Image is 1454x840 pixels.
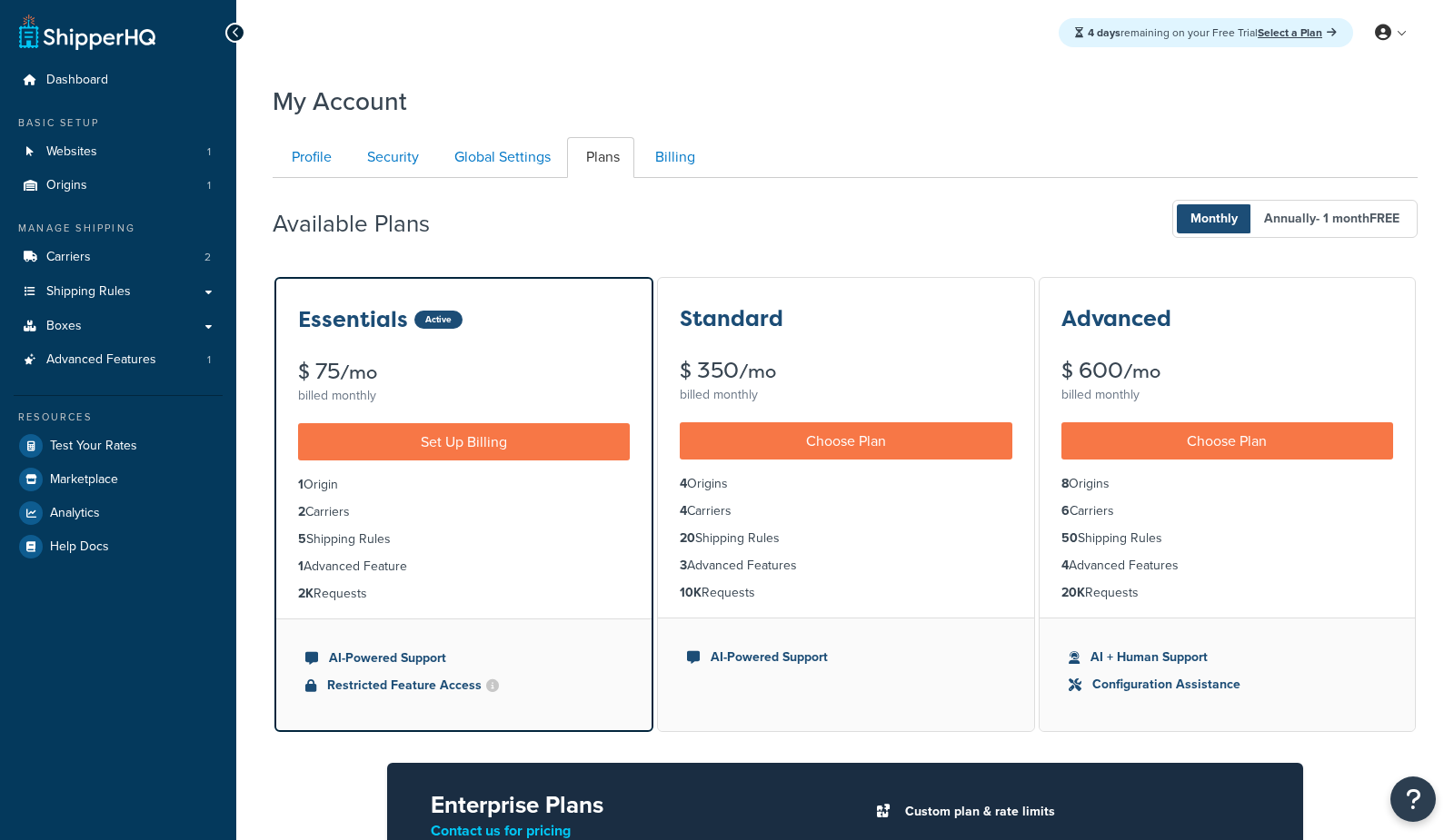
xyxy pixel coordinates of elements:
li: Custom plan & rate limits [896,799,1260,825]
a: Set Up Billing [298,423,630,460]
h3: Advanced [1061,307,1171,331]
a: Boxes [14,310,223,343]
li: AI-Powered Support [305,648,622,668]
span: Advanced Features [46,352,156,368]
span: Monthly [1177,204,1251,233]
span: 1 [207,144,211,160]
a: Websites 1 [14,135,223,169]
li: Carriers [1061,501,1393,521]
li: Requests [298,584,630,604]
strong: 4 [680,474,687,493]
li: Advanced Features [14,343,223,377]
a: Marketplace [14,463,223,496]
div: $ 600 [1061,360,1393,382]
strong: 4 days [1088,25,1120,41]
div: Resources [14,410,223,425]
small: /mo [739,359,776,384]
li: Websites [14,135,223,169]
li: AI-Powered Support [687,647,1004,667]
div: remaining on your Free Trial [1059,18,1353,47]
a: Global Settings [435,137,565,178]
small: /mo [1123,359,1160,384]
h2: Available Plans [273,211,457,237]
a: Security [348,137,433,178]
small: /mo [340,360,377,385]
span: Carriers [46,250,91,265]
strong: 3 [680,556,687,575]
div: billed monthly [298,383,630,409]
a: Analytics [14,497,223,529]
strong: 4 [680,501,687,520]
strong: 1 [298,475,304,494]
span: 2 [204,250,211,265]
li: Origins [680,474,1011,494]
li: Carriers [298,502,630,522]
h3: Standard [680,307,783,331]
span: Shipping Rules [46,284,131,300]
div: $ 350 [680,360,1011,382]
a: Plans [567,137,634,178]
a: ShipperHQ Home [19,14,155,50]
strong: 5 [298,529,306,548]
span: Origins [46,178,87,193]
span: Dashboard [46,73,108,88]
button: Monthly Annually- 1 monthFREE [1172,200,1418,238]
a: Test Your Rates [14,430,223,462]
a: Choose Plan [1061,422,1393,460]
li: Shipping Rules [1061,529,1393,548]
h1: My Account [273,84,407,119]
li: Carriers [14,241,223,274]
a: Select a Plan [1258,25,1337,41]
li: Requests [680,583,1011,603]
a: Origins 1 [14,169,223,203]
strong: 8 [1061,474,1069,493]
div: Manage Shipping [14,221,223,236]
li: Origins [14,169,223,203]
a: Shipping Rules [14,275,223,309]
span: Marketplace [50,472,118,488]
div: billed monthly [1061,382,1393,408]
li: Origin [298,475,630,495]
a: Dashboard [14,64,223,97]
b: FREE [1369,209,1399,228]
strong: 1 [298,557,304,576]
button: Open Resource Center [1390,776,1436,822]
li: Requests [1061,583,1393,603]
span: Help Docs [50,539,109,555]
a: Help Docs [14,530,223,563]
a: Choose Plan [680,422,1011,460]
a: Profile [273,137,346,178]
strong: 6 [1061,501,1070,520]
span: Analytics [50,506,100,521]
strong: 10K [680,583,702,602]
div: Basic Setup [14,115,223,131]
strong: 2K [298,584,314,603]
span: - 1 month [1316,209,1399,228]
a: Billing [636,137,710,178]
span: 1 [207,178,211,193]
li: Shipping Rules [680,529,1011,548]
strong: 4 [1061,556,1069,575]
strong: 50 [1061,529,1078,548]
a: Carriers 2 [14,241,223,274]
h3: Essentials [298,308,408,331]
strong: 20K [1061,583,1085,602]
div: Active [414,311,463,329]
li: Configuration Assistance [1069,675,1386,695]
span: 1 [207,352,211,368]
strong: 20 [680,529,695,548]
div: billed monthly [680,382,1011,408]
h2: Enterprise Plans [431,792,816,818]
a: Advanced Features 1 [14,343,223,377]
li: Advanced Features [1061,556,1393,576]
li: Advanced Features [680,556,1011,576]
strong: 2 [298,502,305,521]
li: Origins [1061,474,1393,494]
span: Test Your Rates [50,439,137,454]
